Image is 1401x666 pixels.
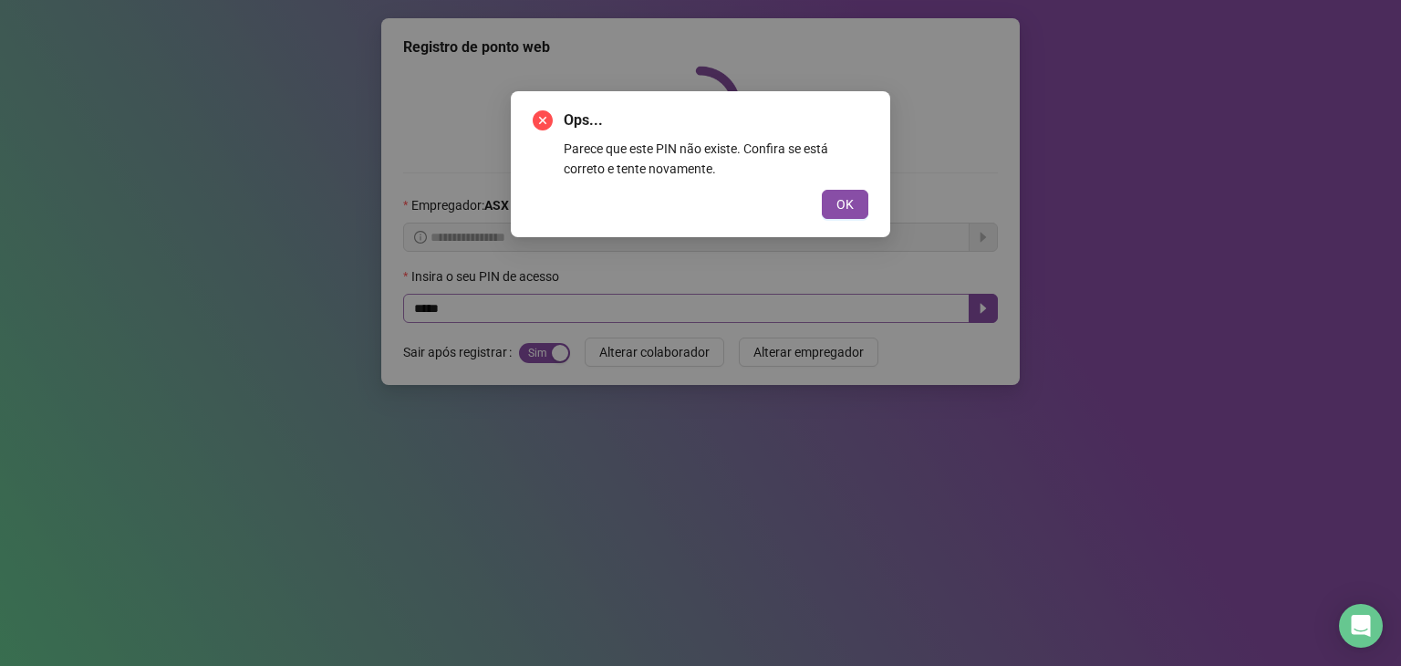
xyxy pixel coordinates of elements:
[836,194,854,214] span: OK
[564,109,868,131] span: Ops...
[1339,604,1383,648] div: Open Intercom Messenger
[822,190,868,219] button: OK
[533,110,553,130] span: close-circle
[564,139,868,179] div: Parece que este PIN não existe. Confira se está correto e tente novamente.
